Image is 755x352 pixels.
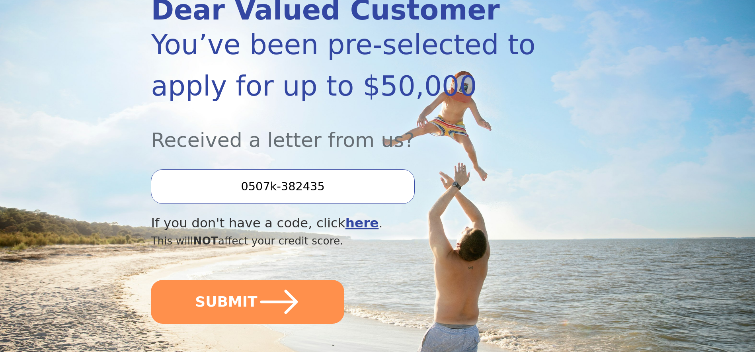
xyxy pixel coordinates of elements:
div: Received a letter from us? [151,107,536,155]
button: SUBMIT [151,280,344,324]
input: Enter your Offer Code: [151,169,414,203]
span: NOT [193,235,218,247]
div: You’ve been pre-selected to apply for up to $50,000 [151,24,536,107]
div: This will affect your credit score. [151,233,536,249]
a: here [345,215,379,231]
div: If you don't have a code, click . [151,213,536,233]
